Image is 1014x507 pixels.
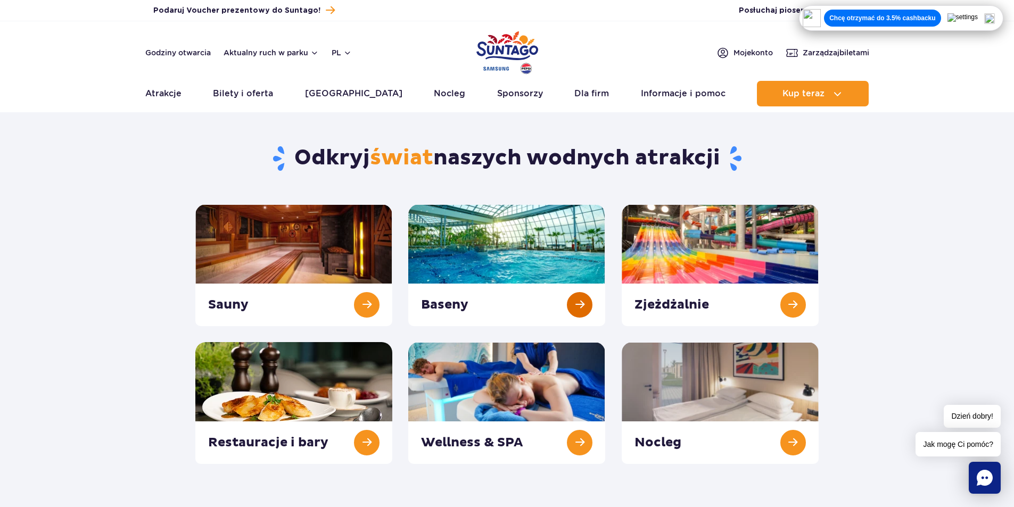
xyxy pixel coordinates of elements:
span: świat [370,145,433,171]
a: Nocleg [434,81,465,106]
a: Bilety i oferta [213,81,273,106]
span: Zarządzaj biletami [803,47,869,58]
span: Jak mogę Ci pomóc? [916,432,1001,456]
div: Chat [969,462,1001,494]
a: Zarządzajbiletami [786,46,869,59]
h1: Odkryj naszych wodnych atrakcji [195,145,819,172]
a: Godziny otwarcia [145,47,211,58]
button: Posłuchaj piosenkiSuntago [739,5,861,16]
span: Podaruj Voucher prezentowy do Suntago! [153,5,320,16]
a: Mojekonto [716,46,773,59]
button: Aktualny ruch w parku [224,48,319,57]
a: Atrakcje [145,81,182,106]
a: Sponsorzy [497,81,543,106]
button: pl [332,47,352,58]
a: [GEOGRAPHIC_DATA] [305,81,402,106]
span: Dzień dobry! [944,405,1001,428]
button: Kup teraz [757,81,869,106]
a: Park of Poland [476,27,538,76]
a: Podaruj Voucher prezentowy do Suntago! [153,3,335,18]
span: Moje konto [733,47,773,58]
span: Kup teraz [782,89,825,98]
span: Posłuchaj piosenki [739,5,845,16]
a: Dla firm [574,81,609,106]
a: Informacje i pomoc [641,81,726,106]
